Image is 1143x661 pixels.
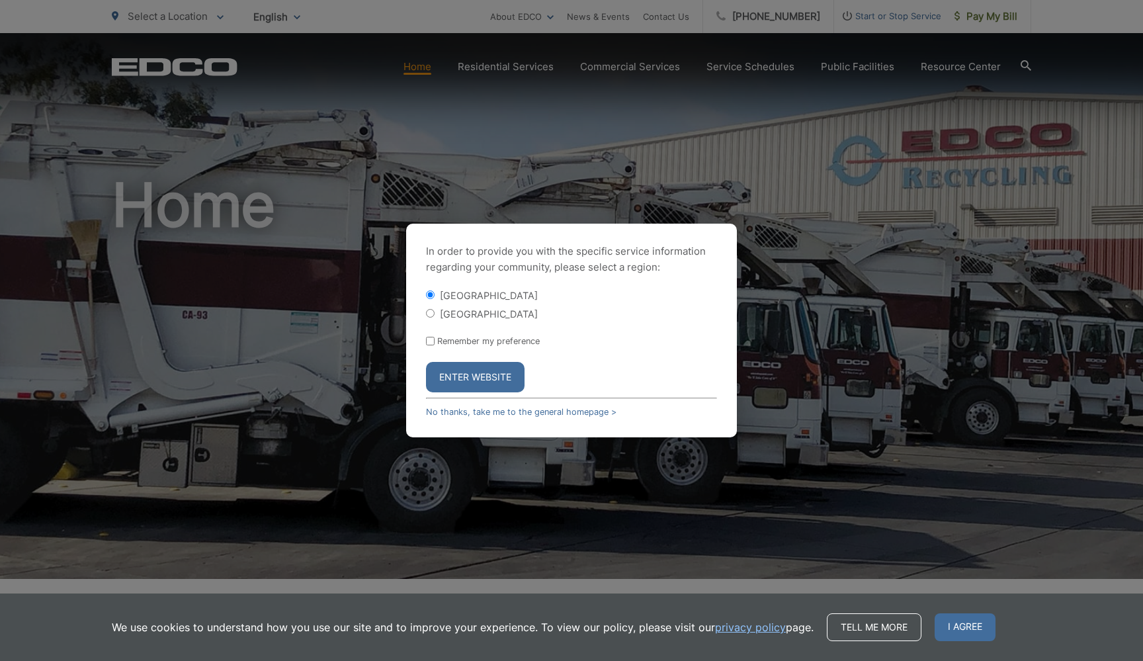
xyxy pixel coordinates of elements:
a: privacy policy [715,619,786,635]
a: Tell me more [827,613,921,641]
a: No thanks, take me to the general homepage > [426,407,616,417]
p: In order to provide you with the specific service information regarding your community, please se... [426,243,717,275]
p: We use cookies to understand how you use our site and to improve your experience. To view our pol... [112,619,814,635]
label: Remember my preference [437,336,540,346]
label: [GEOGRAPHIC_DATA] [440,308,538,320]
label: [GEOGRAPHIC_DATA] [440,290,538,301]
span: I agree [935,613,995,641]
button: Enter Website [426,362,525,392]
